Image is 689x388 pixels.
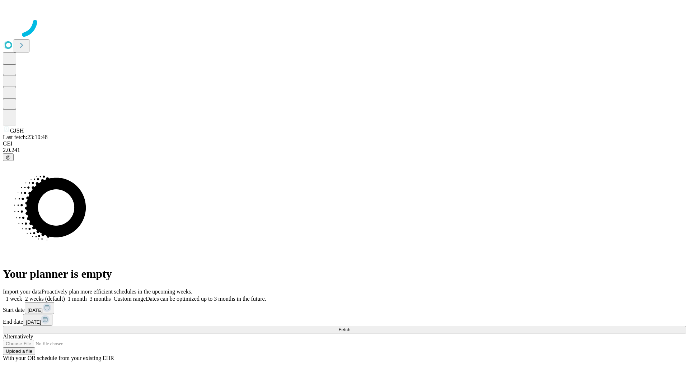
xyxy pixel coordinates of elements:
[3,147,686,153] div: 2.0.241
[68,296,87,302] span: 1 month
[3,140,686,147] div: GEI
[3,153,14,161] button: @
[10,128,24,134] span: GJSH
[3,333,33,339] span: Alternatively
[3,355,114,361] span: With your OR schedule from your existing EHR
[3,267,686,281] h1: Your planner is empty
[26,319,41,325] span: [DATE]
[3,288,42,295] span: Import your data
[3,326,686,333] button: Fetch
[3,314,686,326] div: End date
[3,134,48,140] span: Last fetch: 23:10:48
[25,302,54,314] button: [DATE]
[3,302,686,314] div: Start date
[23,314,52,326] button: [DATE]
[25,296,65,302] span: 2 weeks (default)
[6,296,22,302] span: 1 week
[6,154,11,160] span: @
[3,347,35,355] button: Upload a file
[28,308,43,313] span: [DATE]
[114,296,146,302] span: Custom range
[146,296,266,302] span: Dates can be optimized up to 3 months in the future.
[42,288,192,295] span: Proactively plan more efficient schedules in the upcoming weeks.
[90,296,111,302] span: 3 months
[338,327,350,332] span: Fetch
